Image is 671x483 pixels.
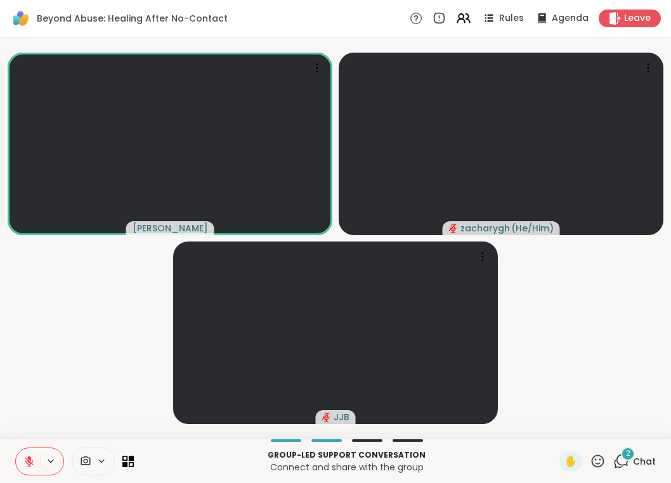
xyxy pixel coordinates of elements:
[449,224,458,233] span: audio-muted
[37,12,228,25] span: Beyond Abuse: Healing After No-Contact
[499,12,524,25] span: Rules
[133,222,208,235] span: [PERSON_NAME]
[141,461,552,473] p: Connect and share with the group
[552,12,589,25] span: Agenda
[460,222,510,235] span: zacharygh
[511,222,554,235] span: ( He/Him )
[624,12,651,25] span: Leave
[633,455,656,468] span: Chat
[626,448,630,459] span: 2
[334,411,349,423] span: JJB
[10,8,32,29] img: ShareWell Logomark
[141,449,552,461] p: Group-led support conversation
[564,454,577,469] span: ✋
[322,413,331,422] span: audio-muted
